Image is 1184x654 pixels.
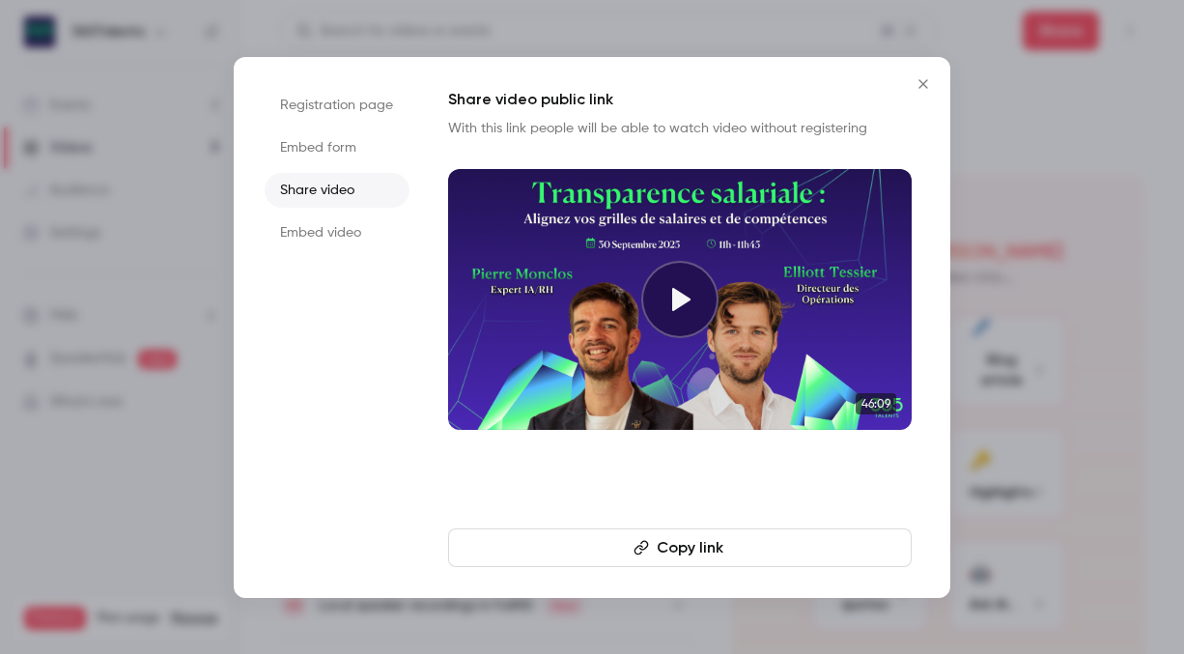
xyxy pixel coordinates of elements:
button: Copy link [448,528,912,567]
h1: Share video public link [448,88,912,111]
li: Share video [265,173,409,208]
a: 46:09 [448,169,912,430]
li: Embed video [265,215,409,250]
li: Registration page [265,88,409,123]
span: 46:09 [856,393,896,414]
p: With this link people will be able to watch video without registering [448,119,912,138]
button: Close [904,65,943,103]
li: Embed form [265,130,409,165]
